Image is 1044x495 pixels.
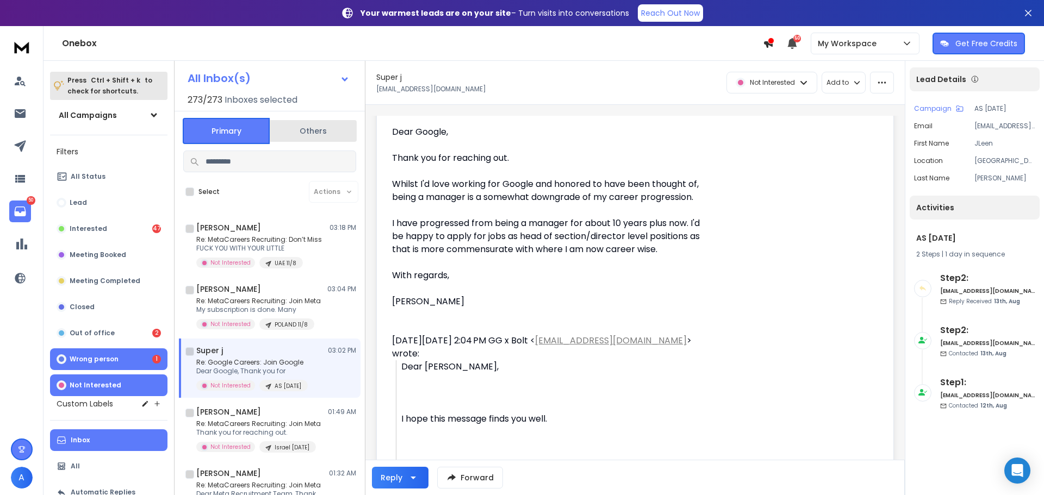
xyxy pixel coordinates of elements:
[638,4,703,22] a: Reach Out Now
[945,249,1005,259] span: 1 day in sequence
[980,349,1006,358] span: 13th, Aug
[196,358,308,367] p: Re: Google Careers: Join Google
[826,78,849,87] p: Add to
[793,35,801,42] span: 50
[916,250,1033,259] div: |
[196,419,321,428] p: Re: MetaCareers Recruiting: Join Meta
[980,402,1007,410] span: 12th, Aug
[940,287,1035,295] h6: [EMAIL_ADDRESS][DOMAIN_NAME]
[71,436,90,444] p: Inbox
[152,329,161,337] div: 2
[372,467,428,488] button: Reply
[50,270,167,292] button: Meeting Completed
[381,472,402,483] div: Reply
[71,172,105,181] p: All Status
[179,67,358,89] button: All Inbox(s)
[57,398,113,409] h3: Custom Labels
[50,192,167,214] button: Lead
[70,381,121,390] p: Not Interested
[196,235,322,244] p: Re: MetaCareers Recruiting: Don’t Miss
[376,85,486,93] p: [EMAIL_ADDRESS][DOMAIN_NAME]
[50,244,167,266] button: Meeting Booked
[535,334,687,347] a: [EMAIL_ADDRESS][DOMAIN_NAME]
[196,428,321,437] p: Thank you for reaching out.
[196,481,321,490] p: Re: MetaCareers Recruiting: Join Meta
[152,355,161,364] div: 1
[949,402,1007,410] p: Contacted
[914,122,933,130] p: Email
[327,285,356,293] p: 03:04 PM
[940,376,1035,389] h6: Step 1 :
[50,322,167,344] button: Out of office2
[974,122,1035,130] p: [EMAIL_ADDRESS][DOMAIN_NAME]
[196,305,321,314] p: My subscription is done. Many
[188,93,222,106] span: 273 / 273
[11,467,33,488] button: A
[196,222,261,233] h1: [PERSON_NAME]
[1004,458,1030,484] div: Open Intercom Messenger
[949,297,1020,305] p: Reply Received
[27,196,35,205] p: 50
[196,367,308,375] p: Dear Google, Thank you for
[50,455,167,477] button: All
[392,334,710,360] div: [DATE][DATE] 2:04 PM GG x Bolt < > wrote:
[196,406,261,417] h1: [PERSON_NAME]
[933,33,1025,54] button: Get Free Credits
[62,37,763,50] h1: Onebox
[71,462,80,471] p: All
[70,224,107,233] p: Interested
[196,244,322,253] p: FUCK YOU WITH YOUR LITTLE
[210,259,251,267] p: Not Interested
[329,469,356,478] p: 01:32 AM
[974,139,1035,148] p: JLeen
[275,321,308,329] p: POLAND 11/8
[9,200,31,222] a: 50
[270,119,357,143] button: Others
[11,37,33,57] img: logo
[50,218,167,240] button: Interested47
[70,250,126,259] p: Meeting Booked
[949,349,1006,358] p: Contacted
[916,249,940,259] span: 2 Steps
[328,346,356,355] p: 03:02 PM
[940,339,1035,347] h6: [EMAIL_ADDRESS][DOMAIN_NAME]
[437,467,503,488] button: Forward
[67,75,152,97] p: Press to check for shortcuts.
[940,272,1035,285] h6: Step 2 :
[914,139,949,148] p: First Name
[974,104,1035,113] p: AS [DATE]
[50,296,167,318] button: Closed
[330,223,356,232] p: 03:18 PM
[198,187,220,196] label: Select
[916,233,1033,243] h1: AS [DATE]
[50,144,167,159] h3: Filters
[70,198,87,207] p: Lead
[974,174,1035,183] p: [PERSON_NAME]
[210,443,251,451] p: Not Interested
[152,224,161,233] div: 47
[50,429,167,451] button: Inbox
[196,468,261,479] h1: [PERSON_NAME]
[974,156,1035,165] p: [GEOGRAPHIC_DATA], [GEOGRAPHIC_DATA]
[994,297,1020,305] span: 13th, Aug
[50,374,167,396] button: Not Interested
[361,8,629,18] p: – Turn visits into conversations
[916,74,966,85] p: Lead Details
[188,73,251,84] h1: All Inbox(s)
[183,118,270,144] button: Primary
[196,345,223,356] h1: Super j
[59,110,117,121] h1: All Campaigns
[225,93,297,106] h3: Inboxes selected
[89,74,142,86] span: Ctrl + Shift + k
[914,174,949,183] p: Last Name
[955,38,1017,49] p: Get Free Credits
[210,381,251,390] p: Not Interested
[914,104,952,113] p: Campaign
[70,329,115,337] p: Out of office
[196,297,321,305] p: Re: MetaCareers Recruiting: Join Meta
[361,8,511,18] strong: Your warmest leads are on your site
[328,408,356,416] p: 01:49 AM
[70,277,140,285] p: Meeting Completed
